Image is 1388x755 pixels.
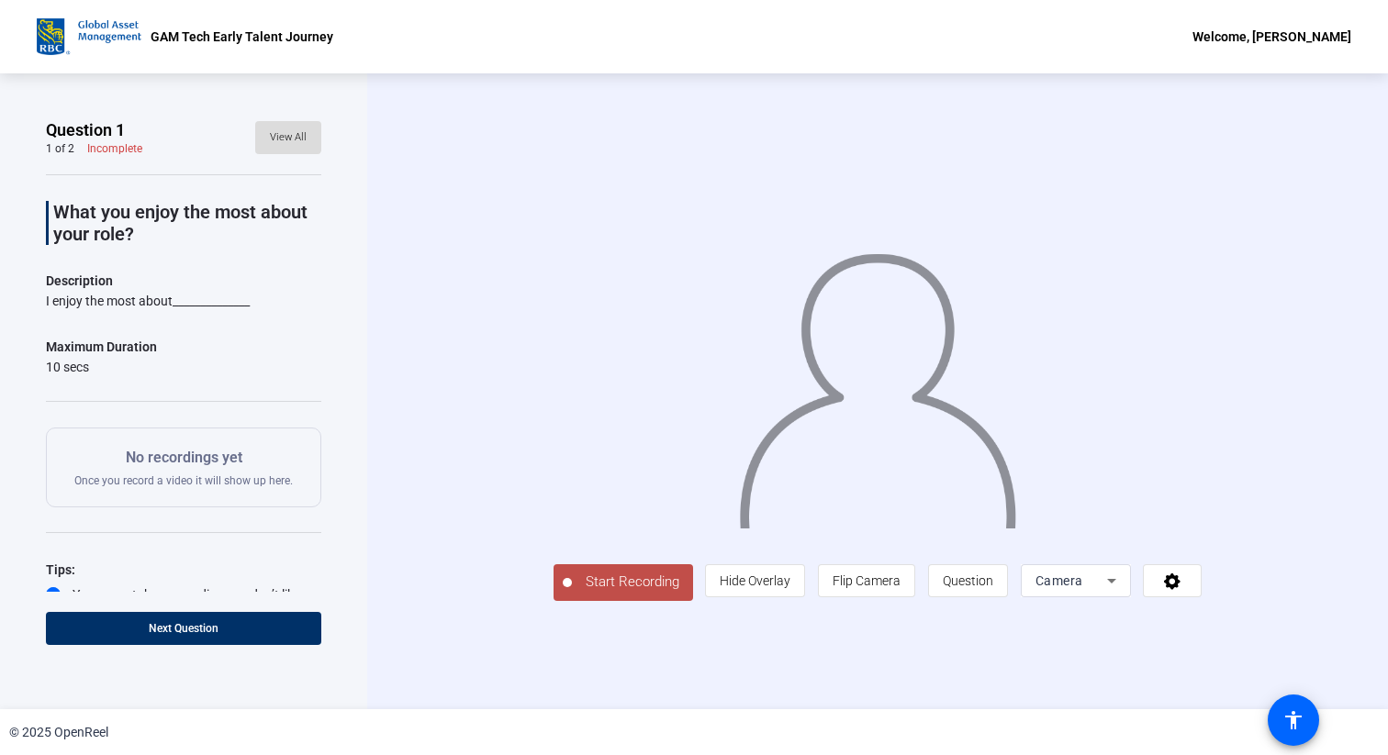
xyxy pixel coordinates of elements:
span: Question 1 [46,119,125,141]
div: Incomplete [87,141,142,156]
button: Hide Overlay [705,564,805,597]
div: Welcome, [PERSON_NAME] [1192,26,1351,48]
button: Question [928,564,1008,597]
div: © 2025 OpenReel [9,723,108,742]
div: Once you record a video it will show up here. [74,447,293,488]
div: 10 secs [46,358,157,376]
div: 1 of 2 [46,141,74,156]
div: Maximum Duration [46,336,157,358]
div: I enjoy the most about______________ [46,292,321,310]
button: Next Question [46,612,321,645]
p: Description [46,270,321,292]
p: No recordings yet [74,447,293,469]
p: GAM Tech Early Talent Journey [151,26,333,48]
mat-icon: accessibility [1282,709,1304,731]
div: You can retake a recording you don’t like [46,585,321,604]
span: Hide Overlay [720,573,790,588]
button: Flip Camera [818,564,915,597]
span: Question [943,573,993,588]
button: View All [255,121,321,154]
img: OpenReel logo [37,18,141,55]
p: What you enjoy the most about your role? [53,201,321,245]
div: Tips: [46,559,321,581]
button: Start Recording [554,564,693,601]
span: View All [270,124,307,151]
span: Flip Camera [833,573,901,588]
img: overlay [737,237,1018,528]
span: Start Recording [572,572,693,593]
span: Next Question [149,622,218,635]
span: Camera [1035,573,1083,588]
